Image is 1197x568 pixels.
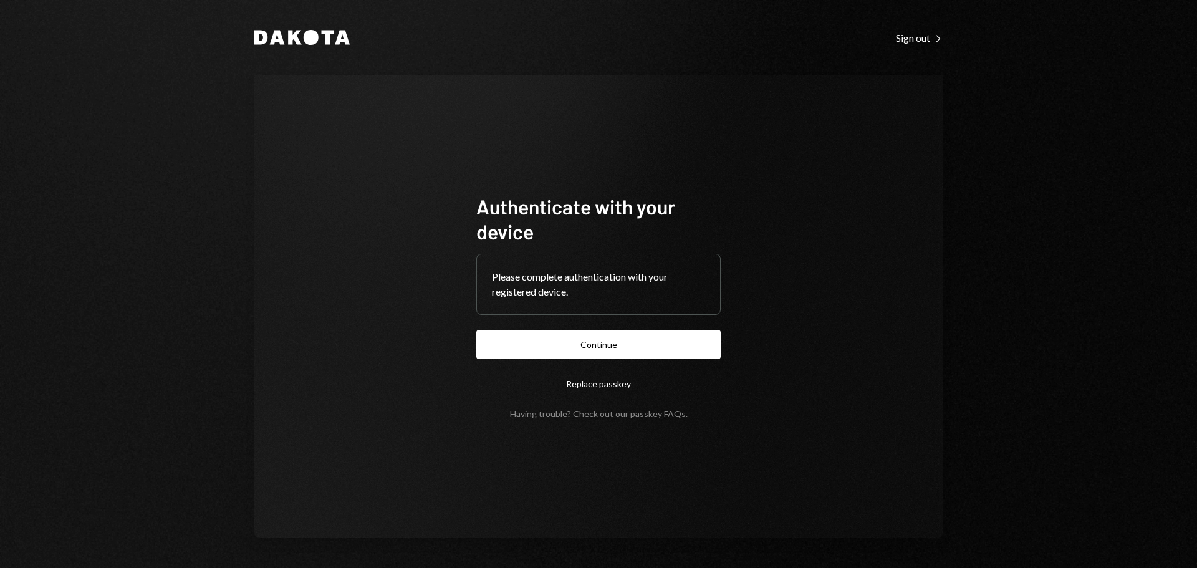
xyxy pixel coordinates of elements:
[896,32,943,44] div: Sign out
[896,31,943,44] a: Sign out
[630,408,686,420] a: passkey FAQs
[492,269,705,299] div: Please complete authentication with your registered device.
[510,408,688,419] div: Having trouble? Check out our .
[476,330,721,359] button: Continue
[476,369,721,398] button: Replace passkey
[476,194,721,244] h1: Authenticate with your device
